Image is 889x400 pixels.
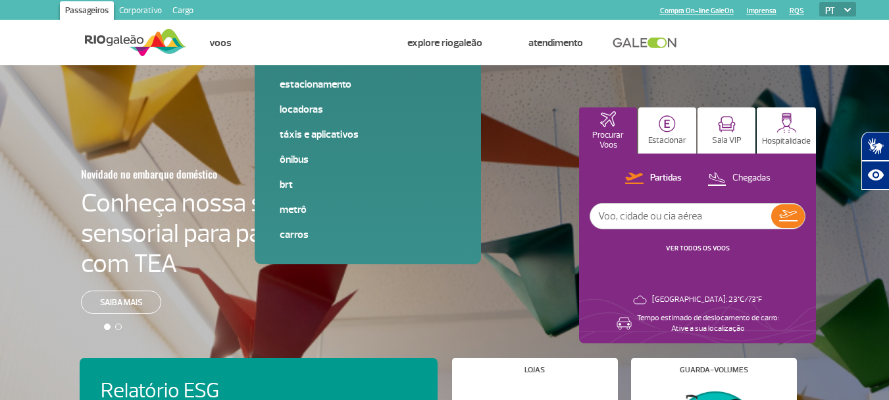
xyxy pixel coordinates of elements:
[278,36,361,49] a: Como chegar e sair
[621,170,686,187] button: Partidas
[861,132,889,190] div: Plugin de acessibilidade da Hand Talk.
[114,1,167,22] a: Corporativo
[790,7,804,15] a: RQS
[280,202,456,217] a: Metrô
[280,177,456,192] a: BRT
[524,366,545,374] h4: Lojas
[81,291,161,314] a: Saiba mais
[732,172,771,185] p: Chegadas
[861,132,889,161] button: Abrir tradutor de língua de sinais.
[757,107,816,154] button: Hospitalidade
[600,111,616,127] img: airplaneHomeActive.svg
[280,77,456,92] a: Estacionamento
[60,1,114,22] a: Passageiros
[712,136,742,146] p: Sala VIP
[648,136,686,146] p: Estacionar
[776,113,797,133] img: hospitality.svg
[698,107,755,154] button: Sala VIP
[718,116,736,132] img: vipRoom.svg
[280,102,456,117] a: Locadoras
[579,107,637,154] button: Procurar Voos
[662,243,734,254] button: VER TODOS OS VOOS
[659,115,676,132] img: carParkingHome.svg
[81,160,301,188] h3: Novidade no embarque doméstico
[209,36,232,49] a: Voos
[666,244,730,252] a: VER TODOS OS VOOS
[167,1,199,22] a: Cargo
[590,204,771,229] input: Voo, cidade ou cia aérea
[680,366,748,374] h4: Guarda-volumes
[81,188,365,279] h4: Conheça nossa sala sensorial para passageiros com TEA
[528,36,583,49] a: Atendimento
[407,36,482,49] a: Explore RIOgaleão
[762,136,811,146] p: Hospitalidade
[660,7,734,15] a: Compra On-line GaleOn
[638,107,696,154] button: Estacionar
[280,152,456,167] a: Ônibus
[747,7,776,15] a: Imprensa
[861,161,889,190] button: Abrir recursos assistivos.
[650,172,682,185] p: Partidas
[280,227,456,242] a: Carros
[280,127,456,142] a: Táxis e aplicativos
[703,170,775,187] button: Chegadas
[652,295,762,305] p: [GEOGRAPHIC_DATA]: 23°C/73°F
[637,313,779,334] p: Tempo estimado de deslocamento de carro: Ative a sua localização
[586,130,630,150] p: Procurar Voos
